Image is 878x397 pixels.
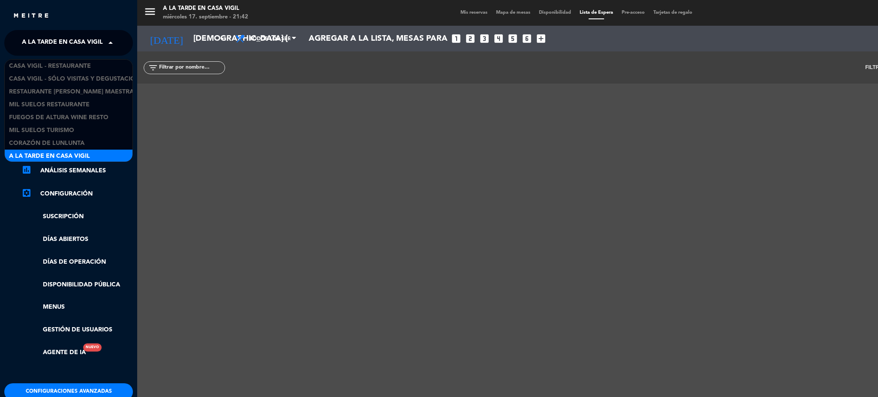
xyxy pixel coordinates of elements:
span: Mapa de mesas [492,10,535,15]
a: Días de Operación [21,257,133,267]
a: Agente de IANuevo [21,348,86,358]
i: looks_3 [479,33,490,44]
a: assessmentANÁLISIS SEMANALES [21,165,133,176]
i: looks_6 [521,33,532,44]
a: Gestión de usuarios [21,325,133,335]
button: menu [144,5,156,21]
i: menu [144,5,156,18]
span: Fuegos de Altura Wine Resto [9,113,108,123]
div: miércoles 17. septiembre - 21:42 [163,13,248,21]
span: Mis reservas [456,10,492,15]
a: Menus [21,302,133,312]
i: [DATE] [144,29,189,48]
span: Mil Suelos Restaurante [9,100,90,110]
span: Agregar a la lista, mesas para [309,34,448,43]
a: Días abiertos [21,235,133,244]
i: looks_5 [507,33,518,44]
span: Restaurante [PERSON_NAME] Maestra [9,87,134,97]
span: Tarjetas de regalo [649,10,697,15]
a: Suscripción [21,212,133,222]
span: Corazón de Lunlunta [9,138,84,148]
i: arrow_drop_down [217,33,227,44]
span: Casa Vigil - Restaurante [9,61,91,71]
a: Configuración [21,189,133,199]
i: settings_applications [21,188,32,198]
span: A la tarde en Casa Vigil [9,151,90,161]
i: looks_two [465,33,476,44]
span: Mil Suelos Turismo [9,126,74,135]
span: Casa Vigil - SÓLO Visitas y Degustaciones [9,74,147,84]
img: MEITRE [13,13,49,19]
div: Nuevo [83,343,102,352]
i: add_box [535,33,547,44]
span: Disponibilidad [535,10,575,15]
i: assessment [21,165,32,175]
span: Lista de Espera [575,10,617,15]
span: Todos los servicios [250,31,290,47]
i: looks_one [451,33,462,44]
span: A la tarde en Casa Vigil [22,34,103,52]
a: Disponibilidad pública [21,280,133,290]
div: A la tarde en Casa Vigil [163,4,248,13]
span: Pre-acceso [617,10,649,15]
i: looks_4 [493,33,504,44]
